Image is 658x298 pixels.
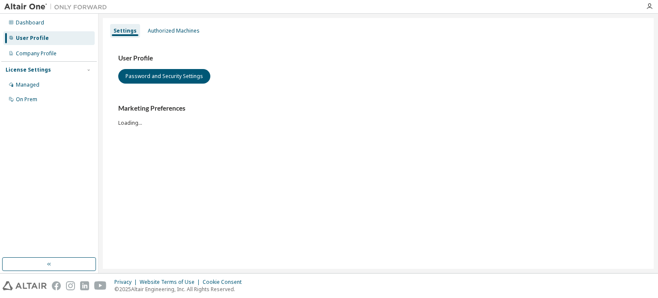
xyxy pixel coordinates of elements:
[16,50,57,57] div: Company Profile
[114,286,247,293] p: © 2025 Altair Engineering, Inc. All Rights Reserved.
[118,69,210,84] button: Password and Security Settings
[3,281,47,290] img: altair_logo.svg
[114,27,137,34] div: Settings
[52,281,61,290] img: facebook.svg
[114,279,140,286] div: Privacy
[6,66,51,73] div: License Settings
[80,281,89,290] img: linkedin.svg
[4,3,111,11] img: Altair One
[94,281,107,290] img: youtube.svg
[16,19,44,26] div: Dashboard
[203,279,247,286] div: Cookie Consent
[118,104,638,126] div: Loading...
[118,54,638,63] h3: User Profile
[16,35,49,42] div: User Profile
[16,81,39,88] div: Managed
[16,96,37,103] div: On Prem
[118,104,638,113] h3: Marketing Preferences
[148,27,200,34] div: Authorized Machines
[66,281,75,290] img: instagram.svg
[140,279,203,286] div: Website Terms of Use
